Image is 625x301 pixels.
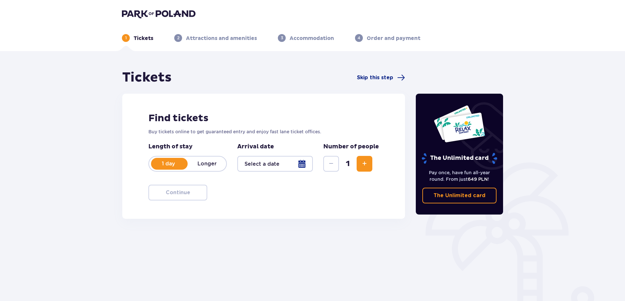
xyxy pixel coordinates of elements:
[290,35,334,42] p: Accommodation
[148,143,227,151] p: Length of stay
[149,160,188,167] p: 1 day
[433,105,485,143] img: Two entry cards to Suntago with the word 'UNLIMITED RELAX', featuring a white background with tro...
[355,34,420,42] div: 4Order and payment
[357,74,393,81] span: Skip this step
[125,35,127,41] p: 1
[367,35,420,42] p: Order and payment
[122,9,195,18] img: Park of Poland logo
[148,185,207,200] button: Continue
[174,34,257,42] div: 2Attractions and amenities
[323,156,339,172] button: Decrease
[134,35,153,42] p: Tickets
[278,34,334,42] div: 3Accommodation
[188,160,226,167] p: Longer
[148,112,379,124] h2: Find tickets
[422,188,497,203] a: The Unlimited card
[358,35,360,41] p: 4
[357,74,405,82] a: Skip this step
[340,159,355,169] span: 1
[122,69,172,86] h1: Tickets
[323,143,379,151] p: Number of people
[186,35,257,42] p: Attractions and amenities
[237,143,274,151] p: Arrival date
[468,177,488,182] span: 649 PLN
[148,128,379,135] p: Buy tickets online to get guaranteed entry and enjoy fast lane ticket offices.
[166,189,190,196] p: Continue
[421,153,498,164] p: The Unlimited card
[281,35,283,41] p: 3
[177,35,179,41] p: 2
[422,169,497,182] p: Pay once, have fun all-year round. From just !
[357,156,372,172] button: Increase
[433,192,485,199] p: The Unlimited card
[122,34,153,42] div: 1Tickets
